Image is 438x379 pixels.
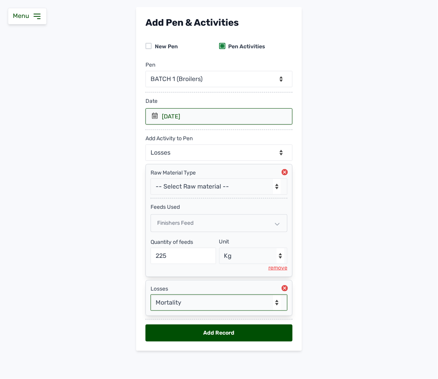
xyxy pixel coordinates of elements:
div: Pen [145,61,155,69]
div: feeds Used [151,199,287,211]
div: New Pen [152,43,178,51]
div: Raw Material Type [151,169,287,177]
div: Add Record [145,324,293,342]
div: Losses [151,285,287,293]
div: Pen Activities [225,43,266,51]
span: Menu [13,12,32,19]
div: [DATE] [162,113,180,120]
div: Quantity of feeds [151,238,216,246]
div: Unit [219,238,229,246]
div: Date [145,93,293,108]
div: remove [268,264,287,272]
a: Menu [13,12,42,19]
span: Finishers Feed [157,220,193,226]
div: Add Activity to Pen [145,130,193,143]
div: Add Pen & Activities [145,16,293,29]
